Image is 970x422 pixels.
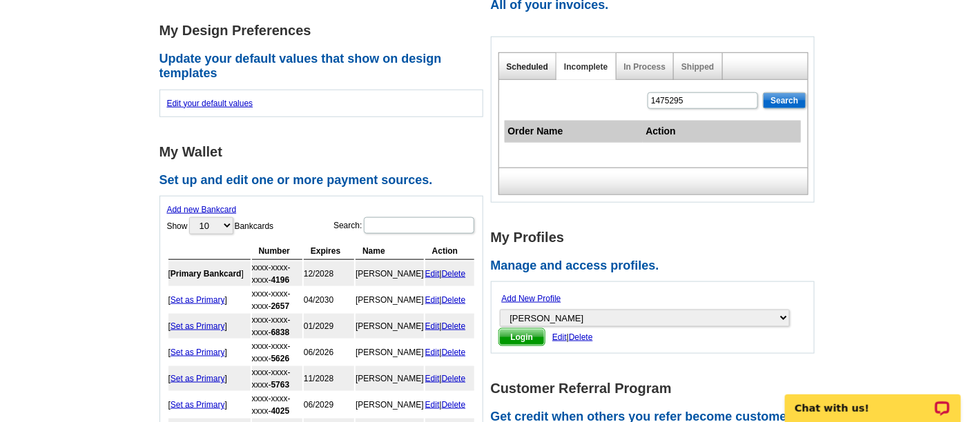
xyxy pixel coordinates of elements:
[356,340,424,365] td: [PERSON_NAME]
[159,23,491,38] h1: My Design Preferences
[356,288,424,312] td: [PERSON_NAME]
[425,392,474,417] td: |
[252,392,302,417] td: xxxx-xxxx-xxxx-
[364,217,474,234] input: Search:
[491,259,822,274] h2: Manage and access profiles.
[333,216,475,235] label: Search:
[252,366,302,391] td: xxxx-xxxx-xxxx-
[498,328,546,346] button: Login
[159,52,491,81] h2: Update your default values that show on design templates
[776,379,970,422] iframe: LiveChat chat widget
[442,295,466,305] a: Delete
[442,374,466,383] a: Delete
[171,295,225,305] a: Set as Primary
[252,288,302,312] td: xxxx-xxxx-xxxx-
[624,62,666,72] a: In Process
[356,366,424,391] td: [PERSON_NAME]
[442,269,466,279] a: Delete
[304,366,354,391] td: 11/2028
[304,243,354,260] th: Expires
[425,340,474,365] td: |
[167,99,253,108] a: Edit your default values
[564,62,608,72] a: Incomplete
[491,381,822,396] h1: Customer Referral Program
[171,321,225,331] a: Set as Primary
[189,217,233,234] select: ShowBankcards
[168,340,251,365] td: [ ]
[171,348,225,357] a: Set as Primary
[252,340,302,365] td: xxxx-xxxx-xxxx-
[425,400,440,410] a: Edit
[502,294,561,303] a: Add New Profile
[168,288,251,312] td: [ ]
[425,295,440,305] a: Edit
[499,329,545,345] span: Login
[171,269,242,279] b: Primary Bankcard
[442,348,466,357] a: Delete
[252,243,302,260] th: Number
[505,121,643,143] th: Order Name
[425,321,440,331] a: Edit
[168,392,251,417] td: [ ]
[167,205,237,214] a: Add new Bankcard
[425,374,440,383] a: Edit
[552,332,567,342] span: Edit
[304,392,354,417] td: 06/2029
[425,314,474,339] td: |
[425,348,440,357] a: Edit
[168,261,251,286] td: [ ]
[304,314,354,339] td: 01/2029
[168,314,251,339] td: [ ]
[442,400,466,410] a: Delete
[356,314,424,339] td: [PERSON_NAME]
[159,173,491,188] h2: Set up and edit one or more payment sources.
[271,328,290,337] strong: 6838
[252,261,302,286] td: xxxx-xxxx-xxxx-
[271,354,290,363] strong: 5626
[171,400,225,410] a: Set as Primary
[425,243,474,260] th: Action
[356,243,424,260] th: Name
[425,366,474,391] td: |
[425,288,474,312] td: |
[491,230,822,245] h1: My Profiles
[304,261,354,286] td: 12/2028
[425,269,440,279] a: Edit
[569,332,593,342] span: Delete
[171,374,225,383] a: Set as Primary
[425,261,474,286] td: |
[356,392,424,417] td: [PERSON_NAME]
[304,288,354,312] td: 04/2030
[442,321,466,331] a: Delete
[507,62,549,72] a: Scheduled
[271,406,290,416] strong: 4025
[643,121,801,143] th: Action
[167,216,274,236] label: Show Bankcards
[271,380,290,390] strong: 5763
[681,62,714,72] a: Shipped
[356,261,424,286] td: [PERSON_NAME]
[271,275,290,285] strong: 4196
[498,289,807,346] form: |
[252,314,302,339] td: xxxx-xxxx-xxxx-
[159,145,491,159] h1: My Wallet
[271,301,290,311] strong: 2657
[763,92,806,109] input: Search
[304,340,354,365] td: 06/2026
[168,366,251,391] td: [ ]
